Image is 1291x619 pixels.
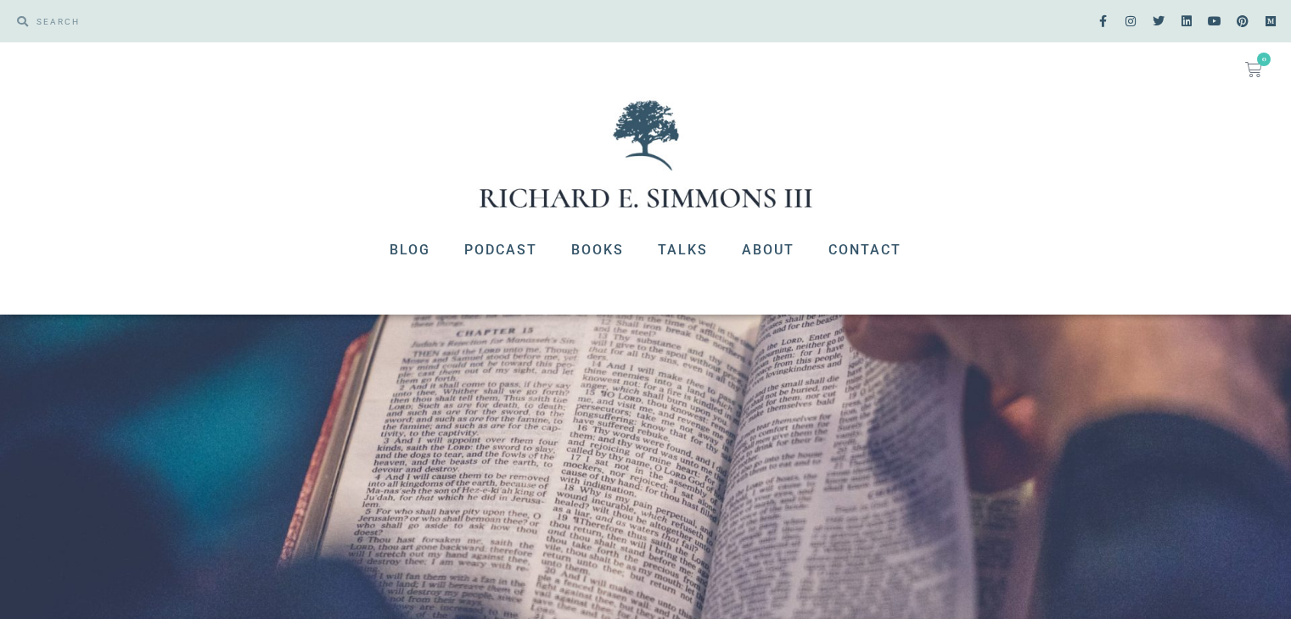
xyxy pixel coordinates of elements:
input: SEARCH [28,8,637,34]
a: Contact [811,228,918,272]
span: 0 [1257,53,1271,66]
a: About [725,228,811,272]
a: Books [554,228,641,272]
a: Podcast [447,228,554,272]
a: 0 [1225,51,1283,88]
a: Blog [373,228,447,272]
a: Talks [641,228,725,272]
